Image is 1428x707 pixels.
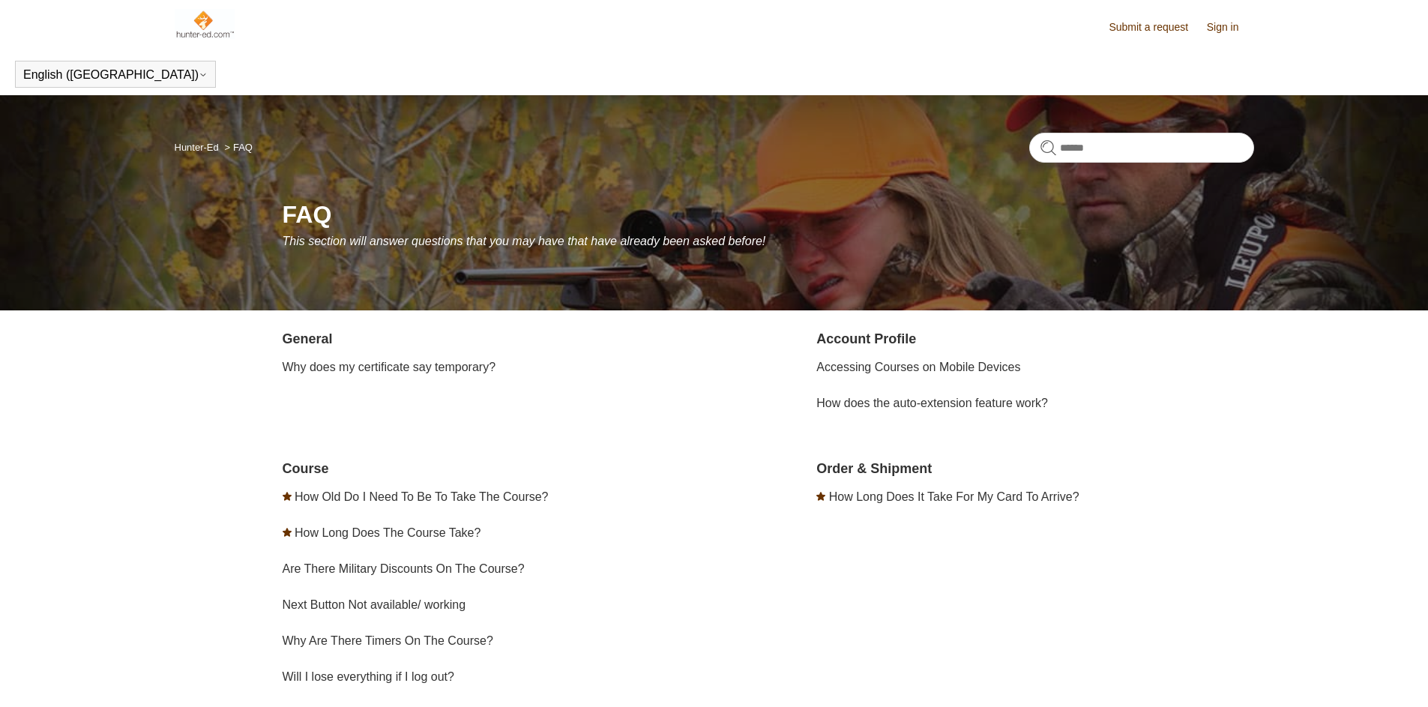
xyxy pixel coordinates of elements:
[283,528,292,537] svg: Promoted article
[283,331,333,346] a: General
[283,361,496,373] a: Why does my certificate say temporary?
[816,331,916,346] a: Account Profile
[1331,657,1418,696] div: Chat Support
[283,461,329,476] a: Course
[283,634,493,647] a: Why Are There Timers On The Course?
[1109,19,1203,35] a: Submit a request
[1207,19,1254,35] a: Sign in
[816,492,825,501] svg: Promoted article
[23,68,208,82] button: English ([GEOGRAPHIC_DATA])
[283,562,525,575] a: Are There Military Discounts On The Course?
[221,142,253,153] li: FAQ
[295,526,480,539] a: How Long Does The Course Take?
[816,397,1048,409] a: How does the auto-extension feature work?
[1029,133,1254,163] input: Search
[283,492,292,501] svg: Promoted article
[816,461,932,476] a: Order & Shipment
[175,142,222,153] li: Hunter-Ed
[295,490,549,503] a: How Old Do I Need To Be To Take The Course?
[283,232,1254,250] p: This section will answer questions that you may have that have already been asked before!
[283,598,466,611] a: Next Button Not available/ working
[283,670,454,683] a: Will I lose everything if I log out?
[175,142,219,153] a: Hunter-Ed
[283,196,1254,232] h1: FAQ
[175,9,235,39] img: Hunter-Ed Help Center home page
[816,361,1020,373] a: Accessing Courses on Mobile Devices
[829,490,1079,503] a: How Long Does It Take For My Card To Arrive?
